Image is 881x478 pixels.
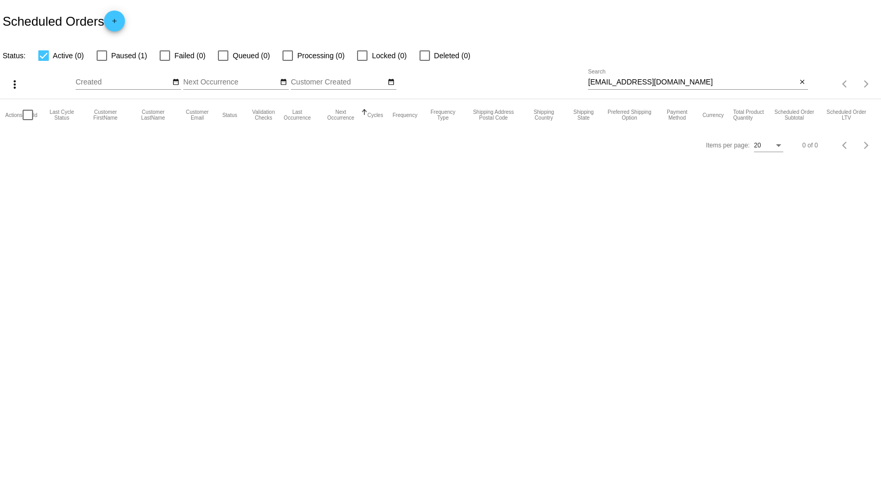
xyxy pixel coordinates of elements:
mat-icon: close [799,78,806,87]
div: Items per page: [706,142,750,149]
button: Change sorting for Id [33,112,37,118]
span: Active (0) [53,49,84,62]
button: Change sorting for Frequency [393,112,417,118]
div: 0 of 0 [802,142,818,149]
input: Customer Created [291,78,385,87]
mat-icon: more_vert [8,78,21,91]
button: Change sorting for ShippingState [569,109,597,121]
span: Processing (0) [297,49,344,62]
span: Queued (0) [233,49,270,62]
button: Change sorting for ShippingPostcode [468,109,518,121]
button: Change sorting for CustomerEmail [182,109,213,121]
button: Change sorting for NextOccurrenceUtc [323,109,358,121]
input: Next Occurrence [183,78,278,87]
span: 20 [754,142,761,149]
mat-icon: date_range [280,78,287,87]
button: Change sorting for LastProcessingCycleId [47,109,77,121]
button: Change sorting for Cycles [368,112,383,118]
mat-icon: date_range [387,78,395,87]
input: Search [588,78,796,87]
h2: Scheduled Orders [3,10,125,31]
input: Created [76,78,170,87]
button: Previous page [835,73,856,94]
mat-select: Items per page: [754,142,783,150]
button: Clear [797,77,808,88]
button: Change sorting for PreferredShippingOption [607,109,652,121]
button: Change sorting for Status [222,112,237,118]
span: Deleted (0) [434,49,470,62]
span: Locked (0) [372,49,406,62]
button: Change sorting for Subtotal [771,109,817,121]
button: Next page [856,135,877,156]
span: Paused (1) [111,49,147,62]
button: Change sorting for PaymentMethod.Type [661,109,693,121]
span: Status: [3,51,26,60]
button: Change sorting for LifetimeValue [826,109,866,121]
button: Previous page [835,135,856,156]
mat-icon: date_range [172,78,180,87]
button: Change sorting for ShippingCountry [528,109,560,121]
mat-header-cell: Validation Checks [247,99,280,131]
button: Change sorting for LastOccurrenceUtc [280,109,314,121]
button: Next page [856,73,877,94]
button: Change sorting for CustomerFirstName [86,109,124,121]
button: Change sorting for CustomerLastName [134,109,172,121]
span: Failed (0) [174,49,205,62]
button: Change sorting for FrequencyType [427,109,459,121]
button: Change sorting for CurrencyIso [702,112,724,118]
mat-header-cell: Total Product Quantity [733,99,771,131]
mat-header-cell: Actions [5,99,23,131]
mat-icon: add [108,17,121,30]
